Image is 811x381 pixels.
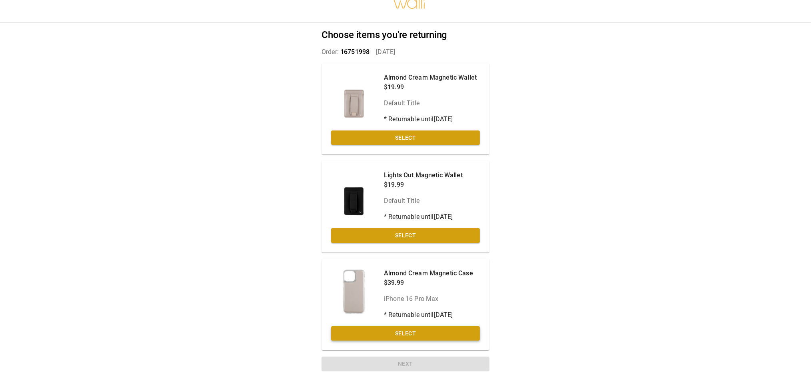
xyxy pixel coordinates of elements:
p: $19.99 [384,82,477,92]
button: Select [331,326,480,341]
p: Order: [DATE] [322,47,489,57]
p: Almond Cream Magnetic Wallet [384,73,477,82]
p: $39.99 [384,278,473,288]
p: iPhone 16 Pro Max [384,294,473,304]
p: Default Title [384,98,477,108]
p: * Returnable until [DATE] [384,310,473,320]
button: Select [331,228,480,243]
p: Lights Out Magnetic Wallet [384,170,463,180]
h2: Choose items you're returning [322,29,489,41]
p: * Returnable until [DATE] [384,212,463,222]
p: Almond Cream Magnetic Case [384,269,473,278]
button: Select [331,130,480,145]
p: Default Title [384,196,463,206]
p: * Returnable until [DATE] [384,114,477,124]
p: $19.99 [384,180,463,190]
span: 16751998 [340,48,370,56]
